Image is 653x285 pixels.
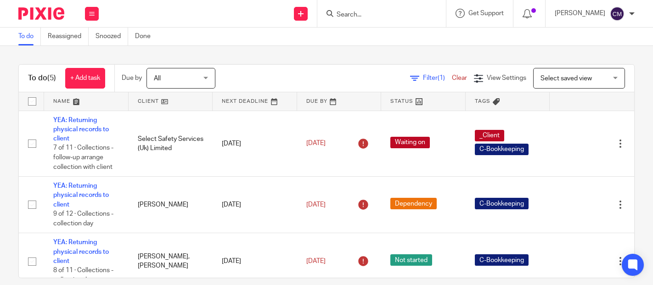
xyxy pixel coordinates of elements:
span: 8 of 11 · Collections - collection day [53,267,113,283]
p: Due by [122,73,142,83]
a: Done [135,28,158,45]
a: + Add task [65,68,105,89]
span: [DATE] [306,201,326,208]
span: (5) [47,74,56,82]
span: C-Bookkeeping [475,198,529,209]
img: Pixie [18,7,64,20]
p: [PERSON_NAME] [555,9,605,18]
h1: To do [28,73,56,83]
span: Filter [423,75,452,81]
span: [DATE] [306,258,326,264]
span: Dependency [390,198,437,209]
img: svg%3E [610,6,625,21]
a: Clear [452,75,467,81]
span: 7 of 11 · Collections - follow-up arrange collection with client [53,145,113,170]
span: Select saved view [540,75,592,82]
span: Waiting on [390,137,430,148]
span: (1) [438,75,445,81]
span: C-Bookkeeping [475,254,529,266]
span: View Settings [487,75,526,81]
a: YEA: Returning physical records to client [53,183,109,208]
a: YEA: Returning physical records to client [53,239,109,264]
a: Reassigned [48,28,89,45]
span: Not started [390,254,432,266]
td: [DATE] [213,111,297,177]
a: YEA: Returning physical records to client [53,117,109,142]
td: [PERSON_NAME] [129,177,213,233]
input: Search [336,11,418,19]
a: To do [18,28,41,45]
span: 9 of 12 · Collections - collection day [53,211,113,227]
span: _Client [475,130,504,141]
td: Select Safety Services (Uk) Limited [129,111,213,177]
span: [DATE] [306,140,326,147]
span: All [154,75,161,82]
a: Snoozed [96,28,128,45]
span: Tags [475,99,490,104]
span: Get Support [468,10,504,17]
td: [DATE] [213,177,297,233]
span: C-Bookkeeping [475,144,529,155]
